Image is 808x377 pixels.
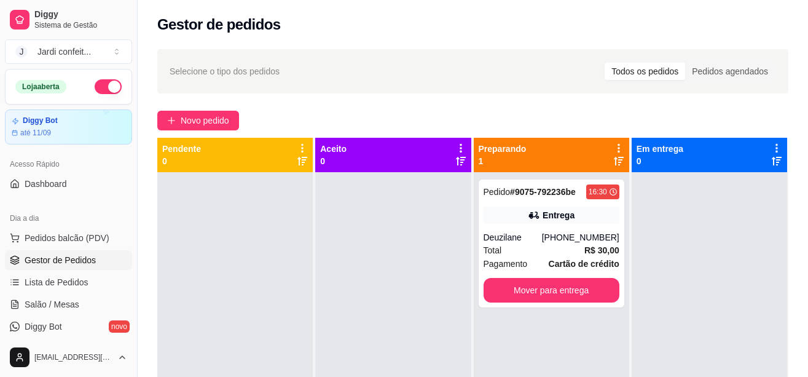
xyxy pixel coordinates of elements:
[5,154,132,174] div: Acesso Rápido
[479,155,527,167] p: 1
[543,209,575,221] div: Entrega
[637,143,683,155] p: Em entrega
[25,232,109,244] span: Pedidos balcão (PDV)
[15,80,66,93] div: Loja aberta
[510,187,576,197] strong: # 9075-792236be
[15,46,28,58] span: J
[5,317,132,336] a: Diggy Botnovo
[23,116,58,125] article: Diggy Bot
[685,63,775,80] div: Pedidos agendados
[25,320,62,333] span: Diggy Bot
[170,65,280,78] span: Selecione o tipo dos pedidos
[5,295,132,314] a: Salão / Mesas
[20,128,51,138] article: até 11/09
[25,298,79,311] span: Salão / Mesas
[25,276,88,288] span: Lista de Pedidos
[25,254,96,266] span: Gestor de Pedidos
[34,352,112,362] span: [EMAIL_ADDRESS][DOMAIN_NAME]
[542,231,619,244] div: [PHONE_NUMBER]
[605,63,685,80] div: Todos os pedidos
[479,143,527,155] p: Preparando
[484,187,511,197] span: Pedido
[162,143,201,155] p: Pendente
[5,174,132,194] a: Dashboard
[589,187,607,197] div: 16:30
[167,116,176,125] span: plus
[320,155,347,167] p: 0
[5,343,132,372] button: [EMAIL_ADDRESS][DOMAIN_NAME]
[484,244,502,257] span: Total
[37,46,91,58] div: Jardi confeit ...
[5,39,132,64] button: Select a team
[5,5,132,34] a: DiggySistema de Gestão
[181,114,229,127] span: Novo pedido
[5,272,132,292] a: Lista de Pedidos
[637,155,683,167] p: 0
[484,257,528,271] span: Pagamento
[5,228,132,248] button: Pedidos balcão (PDV)
[162,155,201,167] p: 0
[5,250,132,270] a: Gestor de Pedidos
[549,259,619,269] strong: Cartão de crédito
[25,178,67,190] span: Dashboard
[584,245,619,255] strong: R$ 30,00
[34,20,127,30] span: Sistema de Gestão
[157,15,281,34] h2: Gestor de pedidos
[484,231,542,244] div: Deuzilane
[34,9,127,20] span: Diggy
[5,109,132,145] a: Diggy Botaté 11/09
[484,278,619,303] button: Mover para entrega
[95,79,122,94] button: Alterar Status
[320,143,347,155] p: Aceito
[157,111,239,130] button: Novo pedido
[5,208,132,228] div: Dia a dia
